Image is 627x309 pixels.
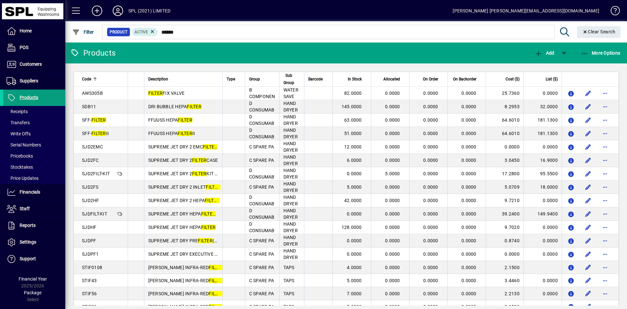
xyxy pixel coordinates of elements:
em: FILTER [209,265,223,270]
button: More options [600,288,610,299]
span: SUPREME JET DRY PRE (ORDERING ONL [148,238,248,243]
div: Products [70,48,116,58]
span: SJDHF [82,225,96,230]
span: 0.0000 [423,158,438,163]
button: Edit [583,249,593,259]
span: 51.0000 [344,131,362,136]
span: 0.0000 [423,238,438,243]
a: Staff [3,201,65,217]
span: Staff [20,206,30,211]
a: Write Offs [3,128,65,139]
span: HAND DRYER [283,128,298,139]
span: HAND DRYER [283,168,298,180]
button: More options [600,195,610,206]
span: 5.0000 [347,184,362,190]
span: FIX VALVE [148,91,185,96]
td: 8.2953 [486,100,523,113]
span: 7.0000 [347,291,362,296]
td: 0.0000 [523,274,562,287]
span: C SPARE PA [249,238,274,243]
span: HAND DRYER [283,195,298,206]
em: FILTER [178,117,192,123]
span: 0.0000 [347,211,362,216]
span: 0.0000 [423,251,438,257]
span: 0.0000 [385,238,400,243]
em: FILTER [206,184,220,190]
span: Pricebooks [7,153,33,159]
div: On Order [413,76,444,83]
span: 5.0000 [347,278,362,283]
td: 64.6010 [486,127,523,140]
span: SUPREME JET DRY 2 KIT (2 PACK) [148,171,234,176]
span: SJD2EMC [82,144,103,149]
a: Settings [3,234,65,250]
span: C SPARE PA [249,291,274,296]
span: 0.0000 [385,158,400,163]
span: SDB11 [82,104,96,109]
span: C SPARE PA [249,278,274,283]
button: More options [600,235,610,246]
em: FILTER [209,278,223,283]
span: D CONSUMAB [249,114,275,126]
span: 0.0000 [461,91,476,96]
td: 0.0000 [523,248,562,261]
button: More options [600,101,610,112]
span: 12.0000 [344,144,362,149]
button: More options [600,249,610,259]
td: 181.1300 [523,113,562,127]
span: 0.0000 [461,131,476,136]
span: SUPREME JET DRY 2 INLET SCREEN [148,184,238,190]
span: TAPS [283,265,295,270]
em: FILTER [203,144,217,149]
div: Group [249,76,275,83]
div: On Backorder [452,76,482,83]
td: 0.0000 [523,140,562,154]
span: STIF43 [82,278,97,283]
a: Customers [3,56,65,73]
span: FFUUSS HEPA [148,117,192,123]
span: Filter [72,29,94,35]
span: 6.0000 [347,158,362,163]
span: TAPS [283,278,295,283]
span: 0.0000 [461,238,476,243]
em: FILTER [178,131,192,136]
td: 16.9000 [523,154,562,167]
a: Transfers [3,117,65,128]
span: Financials [20,189,40,195]
button: More options [600,222,610,232]
em: FILTER [187,104,201,109]
span: SUPREME JET DRY HEPA KIT (4 PACK) [148,211,243,216]
div: Code [82,76,124,83]
span: D CONSUMAB [249,101,275,112]
button: Edit [583,275,593,286]
span: More Options [581,50,620,56]
a: Knowledge Base [606,1,619,23]
span: SFF- II [82,131,109,136]
span: Home [20,28,32,33]
span: SUPREME JET DRY 2 EMC PCB [148,144,227,149]
span: HAND DRYER [283,154,298,166]
td: 95.5500 [523,167,562,180]
button: Clear [577,26,621,38]
button: More Options [579,47,622,59]
span: Suppliers [20,78,38,83]
span: SJD2FS [82,184,99,190]
span: Settings [20,239,36,245]
span: 0.0000 [347,238,362,243]
span: SJDPF1 [82,251,99,257]
td: 9.7020 [486,221,523,234]
span: 0.0000 [385,104,400,109]
span: SFF- [82,117,106,123]
span: 0.0000 [461,184,476,190]
span: 128.0000 [342,225,362,230]
span: Description [148,76,168,83]
button: More options [600,262,610,273]
a: POS [3,40,65,56]
span: HAND DRYER [283,208,298,220]
a: Reports [3,217,65,234]
td: 25.7360 [486,87,523,100]
td: 0.0000 [523,234,562,248]
span: 0.0000 [461,158,476,163]
span: Barcode [308,76,323,83]
a: Suppliers [3,73,65,89]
